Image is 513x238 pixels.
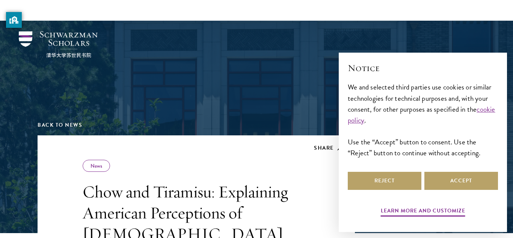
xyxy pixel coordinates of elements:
div: We and selected third parties use cookies or similar technologies for technical purposes and, wit... [348,82,498,158]
a: cookie policy [348,104,495,126]
button: privacy banner [6,12,22,28]
span: Share [314,144,334,152]
a: News [91,162,102,170]
button: Share [314,145,345,152]
img: Schwarzman Scholars [19,31,98,58]
h2: Notice [348,62,498,74]
button: Accept [424,172,498,190]
a: Back to News [38,121,82,129]
button: Reject [348,172,421,190]
button: Learn more and customize [381,206,465,218]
